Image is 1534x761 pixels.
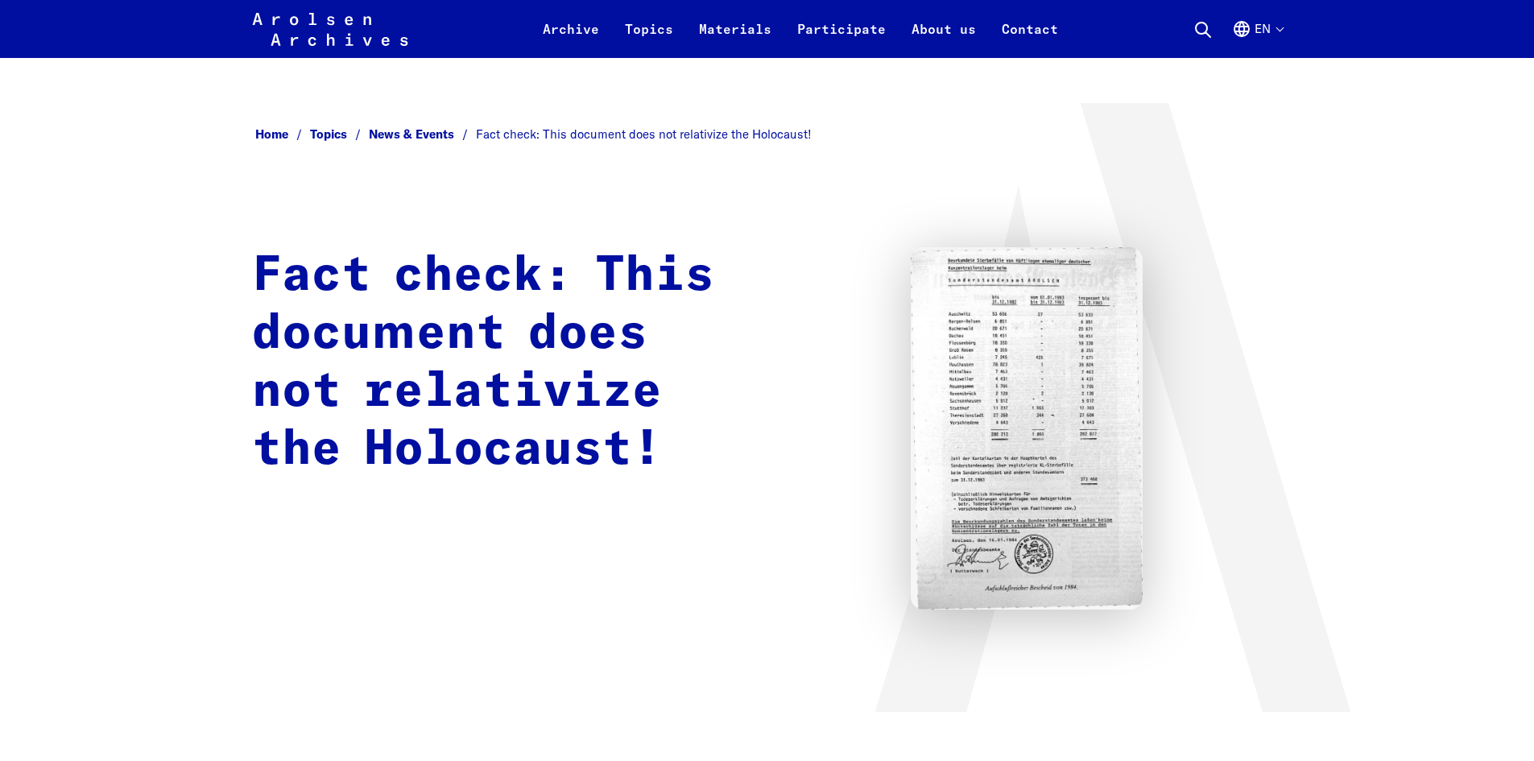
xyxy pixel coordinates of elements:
h1: Fact check: This document does not relativize the Holocaust! [252,247,739,479]
nav: Breadcrumb [252,122,1283,147]
a: Archive [530,19,612,58]
a: Topics [310,126,369,142]
a: News & Events [369,126,476,142]
nav: Primary [530,10,1071,48]
a: Participate [784,19,899,58]
a: About us [899,19,989,58]
button: English, language selection [1232,19,1283,58]
a: Home [255,126,310,142]
span: Fact check: This document does not relativize the Holocaust! [476,126,812,142]
a: Materials [686,19,784,58]
a: Topics [612,19,686,58]
a: Contact [989,19,1071,58]
img: Faktencheck: Dieses Dokument relativiert nicht den Holocaust! [911,247,1143,610]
